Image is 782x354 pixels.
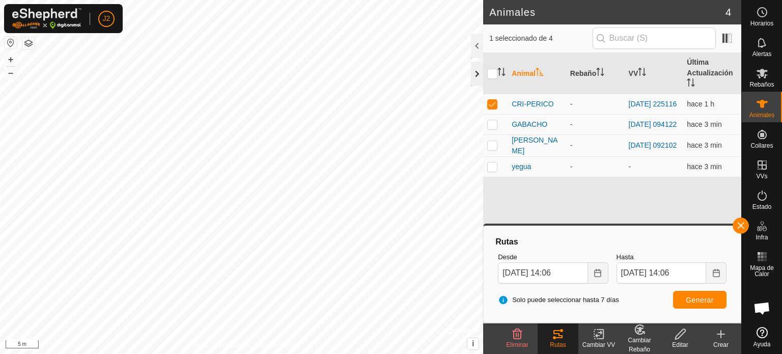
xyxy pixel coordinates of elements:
span: i [472,339,474,348]
div: Editar [660,340,701,349]
p-sorticon: Activar para ordenar [638,69,646,77]
span: Collares [750,143,773,149]
div: Cambiar VV [578,340,619,349]
div: Rutas [538,340,578,349]
button: Generar [673,291,727,309]
button: – [5,67,17,79]
input: Buscar (S) [593,28,716,49]
button: Choose Date [706,262,727,284]
button: Choose Date [588,262,608,284]
span: GABACHO [512,119,547,130]
th: Rebaño [566,53,625,94]
span: Solo puede seleccionar hasta 7 días [498,295,619,305]
a: Contáctenos [260,341,294,350]
button: Capas del Mapa [22,37,35,49]
button: i [467,338,479,349]
span: Animales [749,112,774,118]
span: Horarios [750,20,773,26]
span: Ayuda [753,341,771,347]
span: Infra [756,234,768,240]
span: yegua [512,161,531,172]
span: 2 sept 2025, 14:02 [687,120,721,128]
button: + [5,53,17,66]
th: Animal [508,53,566,94]
span: CRI-PERICO [512,99,553,110]
span: 2 sept 2025, 14:03 [687,141,721,149]
th: VV [625,53,683,94]
a: [DATE] 225116 [629,100,677,108]
span: Alertas [752,51,771,57]
a: Política de Privacidad [189,341,247,350]
span: 2 sept 2025, 13:03 [687,100,714,108]
span: 2 sept 2025, 14:03 [687,162,721,171]
label: Hasta [617,252,727,262]
div: - [570,140,621,151]
h2: Animales [489,6,725,18]
a: Ayuda [742,323,782,351]
div: - [570,119,621,130]
img: Logo Gallagher [12,8,81,29]
div: Crear [701,340,741,349]
div: - [570,161,621,172]
a: [DATE] 094122 [629,120,677,128]
div: Rutas [494,236,731,248]
button: Restablecer Mapa [5,37,17,49]
div: - [570,99,621,110]
span: Eliminar [506,341,528,348]
div: Cambiar Rebaño [619,336,660,354]
app-display-virtual-paddock-transition: - [629,162,631,171]
span: [PERSON_NAME] [512,135,562,156]
p-sorticon: Activar para ordenar [687,80,695,88]
span: 4 [725,5,731,20]
p-sorticon: Activar para ordenar [497,69,506,77]
a: Chat abierto [747,293,777,323]
span: Generar [686,296,714,304]
span: J2 [103,13,110,24]
span: Estado [752,204,771,210]
span: Mapa de Calor [744,265,779,277]
a: [DATE] 092102 [629,141,677,149]
p-sorticon: Activar para ordenar [536,69,544,77]
span: VVs [756,173,767,179]
label: Desde [498,252,608,262]
th: Última Actualización [683,53,741,94]
span: Rebaños [749,81,774,88]
span: 1 seleccionado de 4 [489,33,592,44]
p-sorticon: Activar para ordenar [596,69,604,77]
